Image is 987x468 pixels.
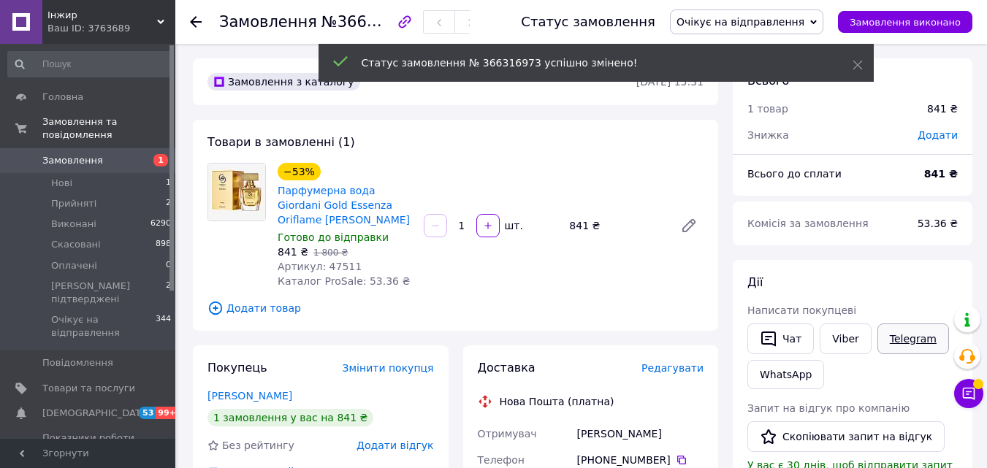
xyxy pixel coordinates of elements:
[278,246,308,258] span: 841 ₴
[747,360,824,389] a: WhatsApp
[747,421,945,452] button: Скопіювати запит на відгук
[927,101,958,116] div: 841 ₴
[166,197,171,210] span: 2
[343,362,434,374] span: Змінити покупця
[577,453,704,467] div: [PHONE_NUMBER]
[51,313,156,340] span: Очікує на відправлення
[924,168,958,180] b: 841 ₴
[747,129,789,141] span: Знижка
[278,231,389,243] span: Готово до відправки
[207,73,360,91] div: Замовлення з каталогу
[563,215,668,236] div: 841 ₴
[501,218,525,233] div: шт.
[208,164,265,220] img: Парфумерна вода Giordani Gold Essenza Oriflame Джордані Голд Ессенця
[42,431,135,458] span: Показники роботи компанії
[51,259,97,272] span: Оплачені
[278,163,321,180] div: −53%
[156,313,171,340] span: 344
[838,11,972,33] button: Замовлення виконано
[150,218,171,231] span: 6290
[321,12,425,31] span: №366316973
[207,361,267,375] span: Покупець
[47,9,157,22] span: Інжир
[207,390,292,402] a: [PERSON_NAME]
[747,103,788,115] span: 1 товар
[747,218,869,229] span: Комісія за замовлення
[278,275,410,287] span: Каталог ProSale: 53.36 ₴
[166,177,171,190] span: 1
[42,356,113,369] span: Повідомлення
[207,135,355,149] span: Товари в замовленні (1)
[156,407,180,419] span: 99+
[139,407,156,419] span: 53
[51,197,96,210] span: Прийняті
[747,275,763,289] span: Дії
[877,323,949,354] a: Telegram
[362,55,816,70] div: Статус замовлення № 366316973 успішно змінено!
[747,304,856,316] span: Написати покупцеві
[207,409,373,426] div: 1 замовлення у вас на 841 ₴
[478,428,537,440] span: Отримувач
[153,154,168,166] span: 1
[166,280,171,306] span: 2
[918,218,958,229] span: 53.36 ₴
[677,16,804,28] span: Очікує на відправлення
[674,211,704,240] a: Редагувати
[51,280,166,306] span: [PERSON_NAME] підтверджені
[222,440,294,451] span: Без рейтингу
[313,248,348,258] span: 1 800 ₴
[747,402,910,414] span: Запит на відгук про компанію
[278,261,362,272] span: Артикул: 47511
[918,129,958,141] span: Додати
[747,323,814,354] button: Чат
[478,361,536,375] span: Доставка
[219,13,317,31] span: Замовлення
[156,238,171,251] span: 898
[51,218,96,231] span: Виконані
[207,300,704,316] span: Додати товар
[820,323,871,354] a: Viber
[42,115,175,142] span: Замовлення та повідомлення
[278,185,410,226] a: Парфумерна вода Giordani Gold Essenza Oriflame [PERSON_NAME]
[51,238,101,251] span: Скасовані
[47,22,175,35] div: Ваш ID: 3763689
[521,15,655,29] div: Статус замовлення
[954,379,983,408] button: Чат з покупцем
[42,382,135,395] span: Товари та послуги
[42,91,83,104] span: Головна
[747,168,842,180] span: Всього до сплати
[51,177,72,190] span: Нові
[42,407,150,420] span: [DEMOGRAPHIC_DATA]
[190,15,202,29] div: Повернутися назад
[7,51,172,77] input: Пошук
[357,440,433,451] span: Додати відгук
[641,362,704,374] span: Редагувати
[850,17,961,28] span: Замовлення виконано
[166,259,171,272] span: 0
[42,154,103,167] span: Замовлення
[574,421,706,447] div: [PERSON_NAME]
[496,394,618,409] div: Нова Пошта (платна)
